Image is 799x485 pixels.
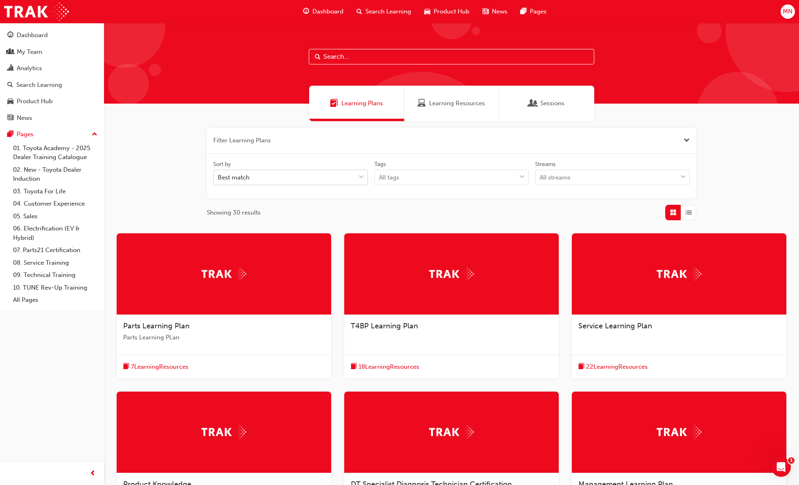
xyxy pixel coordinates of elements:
[92,129,97,140] span: up-icon
[17,97,53,106] div: Product Hub
[17,113,32,123] div: News
[530,7,547,16] span: Pages
[123,321,190,330] span: Parts Learning Plan
[578,321,652,330] span: Service Learning Plan
[572,233,786,379] a: TrakService Learning Planbook-icon22LearningResources
[10,222,101,244] a: 06. Electrification (EV & Hybrid)
[330,99,338,108] span: Learning Plans
[10,210,101,223] a: 05. Sales
[312,7,343,16] span: Dashboard
[303,7,309,17] span: guage-icon
[201,425,246,438] img: Trak
[670,208,676,217] span: Grid
[131,362,188,372] span: 7 Learning Resources
[788,457,795,464] span: 1
[7,82,13,89] span: search-icon
[365,7,411,16] span: Search Learning
[351,362,419,372] button: book-icon18LearningResources
[374,160,529,186] label: tagOptions
[379,173,399,182] div: All tags
[17,31,48,40] div: Dashboard
[10,142,101,164] a: 01. Toyota Academy - 2025 Dealer Training Catalogue
[781,4,795,19] button: MN
[10,281,101,294] a: 10. TUNE Rev-Up Training
[123,362,129,372] span: book-icon
[10,257,101,269] a: 08. Service Training
[309,49,594,64] input: Search...
[7,49,13,56] span: people-icon
[7,32,13,39] span: guage-icon
[7,115,13,122] span: news-icon
[3,61,101,76] a: Analytics
[201,268,246,280] img: Trak
[207,208,261,217] span: Showing 30 results
[586,362,648,372] span: 22 Learning Resources
[297,3,350,20] a: guage-iconDashboard
[90,469,96,479] span: prev-icon
[350,3,418,20] a: search-iconSearch Learning
[10,197,101,210] a: 04. Customer Experience
[657,425,702,438] img: Trak
[404,86,499,121] a: Learning ResourcesLearning Resources
[492,7,507,16] span: News
[10,244,101,257] a: 07. Parts21 Certification
[418,99,426,108] span: Learning Resources
[482,7,489,17] span: news-icon
[351,362,357,372] span: book-icon
[17,64,42,73] div: Analytics
[17,130,33,139] div: Pages
[578,362,648,372] button: book-icon22LearningResources
[657,268,702,280] img: Trak
[424,7,430,17] span: car-icon
[218,173,250,182] div: Best match
[3,127,101,142] button: Pages
[519,172,525,183] span: down-icon
[10,294,101,306] a: All Pages
[3,44,101,60] a: My Team
[374,160,386,168] div: Tags
[540,99,564,108] span: Sessions
[117,233,331,379] a: TrakParts Learning PlanParts Learning PLanbook-icon7LearningResources
[3,111,101,126] a: News
[123,333,325,342] span: Parts Learning PLan
[10,164,101,185] a: 02. New - Toyota Dealer Induction
[341,99,383,108] span: Learning Plans
[7,98,13,105] span: car-icon
[520,7,527,17] span: pages-icon
[686,208,692,217] span: List
[499,86,594,121] a: SessionsSessions
[680,172,686,183] span: down-icon
[356,7,362,17] span: search-icon
[783,7,792,16] span: MN
[213,160,231,168] div: Sort by
[535,160,556,168] div: Streams
[17,47,42,57] div: My Team
[10,185,101,198] a: 03. Toyota For Life
[7,65,13,72] span: chart-icon
[429,268,474,280] img: Trak
[3,94,101,109] a: Product Hub
[359,172,364,183] span: down-icon
[309,86,404,121] a: Learning PlansLearning Plans
[514,3,553,20] a: pages-iconPages
[7,131,13,138] span: pages-icon
[434,7,469,16] span: Product Hub
[4,2,69,21] img: Trak
[529,99,537,108] span: Sessions
[476,3,514,20] a: news-iconNews
[3,78,101,93] a: Search Learning
[16,80,62,90] div: Search Learning
[684,136,690,145] button: Close the filter
[3,28,101,43] a: Dashboard
[418,3,476,20] a: car-iconProduct Hub
[351,321,418,330] span: T4BP Learning Plan
[344,233,559,379] a: TrakT4BP Learning Planbook-icon18LearningResources
[315,52,321,62] span: Search
[3,26,101,127] button: DashboardMy TeamAnalyticsSearch LearningProduct HubNews
[429,425,474,438] img: Trak
[123,362,188,372] button: book-icon7LearningResources
[771,457,791,477] iframe: Intercom live chat
[359,362,419,372] span: 18 Learning Resources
